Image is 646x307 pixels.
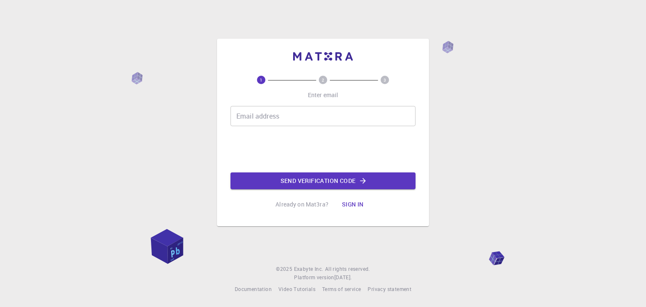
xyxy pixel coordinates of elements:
p: Enter email [308,91,339,99]
span: Terms of service [322,286,361,292]
text: 3 [384,77,386,83]
p: Already on Mat3ra? [275,200,328,209]
span: Documentation [235,286,272,292]
span: Platform version [294,273,334,282]
a: Documentation [235,285,272,294]
span: Privacy statement [368,286,411,292]
a: Terms of service [322,285,361,294]
text: 1 [260,77,262,83]
span: © 2025 [276,265,294,273]
text: 2 [322,77,324,83]
span: [DATE] . [334,274,352,281]
span: Video Tutorials [278,286,315,292]
span: All rights reserved. [325,265,370,273]
button: Sign in [335,196,371,213]
a: Exabyte Inc. [294,265,323,273]
iframe: reCAPTCHA [259,133,387,166]
a: Video Tutorials [278,285,315,294]
a: Privacy statement [368,285,411,294]
button: Send verification code [230,172,416,189]
span: Exabyte Inc. [294,265,323,272]
a: [DATE]. [334,273,352,282]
